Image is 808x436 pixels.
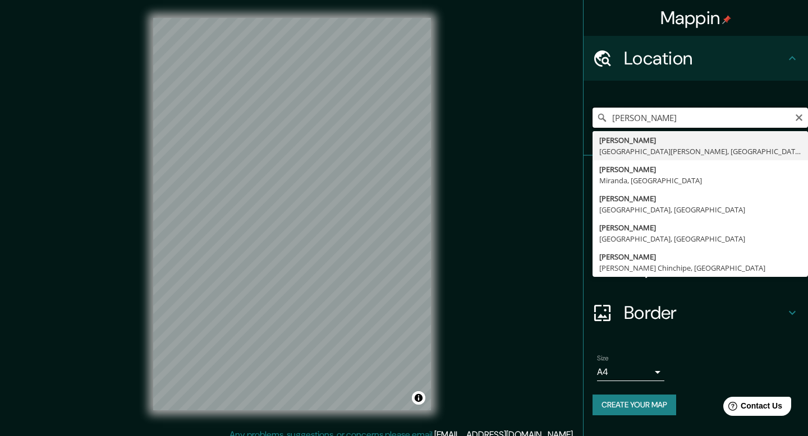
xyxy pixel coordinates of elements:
img: pin-icon.png [722,15,731,24]
button: Create your map [593,395,676,415]
div: Style [584,201,808,245]
div: [PERSON_NAME] Chinchipe, [GEOGRAPHIC_DATA] [599,262,801,273]
div: A4 [597,363,664,381]
button: Toggle attribution [412,391,425,405]
div: [PERSON_NAME] [599,164,801,175]
div: [PERSON_NAME] [599,193,801,204]
div: [GEOGRAPHIC_DATA], [GEOGRAPHIC_DATA] [599,204,801,215]
div: [PERSON_NAME] [599,251,801,262]
div: Location [584,36,808,81]
div: [GEOGRAPHIC_DATA][PERSON_NAME], [GEOGRAPHIC_DATA] [599,146,801,157]
div: Layout [584,245,808,290]
div: Pins [584,156,808,201]
h4: Border [624,302,786,324]
div: [PERSON_NAME] [599,222,801,233]
div: [PERSON_NAME] [599,134,801,146]
canvas: Map [153,18,431,410]
h4: Mappin [660,7,732,29]
button: Clear [795,112,804,122]
input: Pick your city or area [593,108,808,128]
div: Border [584,290,808,335]
label: Size [597,354,609,363]
div: Miranda, [GEOGRAPHIC_DATA] [599,175,801,186]
iframe: Help widget launcher [708,392,796,424]
h4: Location [624,47,786,69]
div: [GEOGRAPHIC_DATA], [GEOGRAPHIC_DATA] [599,233,801,244]
h4: Layout [624,257,786,279]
